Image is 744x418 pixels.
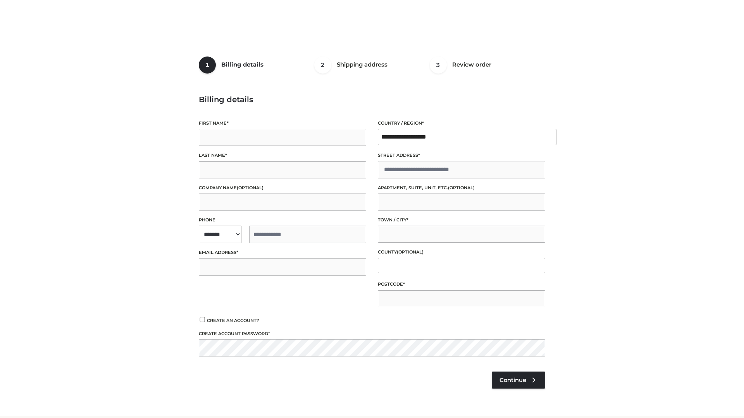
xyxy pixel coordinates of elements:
label: First name [199,120,366,127]
span: 3 [430,57,447,74]
span: (optional) [397,249,424,255]
label: Apartment, suite, unit, etc. [378,184,545,192]
span: Create an account? [207,318,259,323]
a: Continue [492,372,545,389]
label: Postcode [378,281,545,288]
label: Street address [378,152,545,159]
span: (optional) [237,185,263,190]
label: County [378,248,545,256]
label: Company name [199,184,366,192]
span: Billing details [221,61,263,68]
span: Review order [452,61,491,68]
span: 2 [314,57,331,74]
label: Country / Region [378,120,545,127]
label: Create account password [199,330,545,337]
span: 1 [199,57,216,74]
label: Phone [199,216,366,224]
label: Email address [199,249,366,256]
label: Last name [199,152,366,159]
span: Continue [499,377,526,384]
label: Town / City [378,216,545,224]
span: Shipping address [337,61,387,68]
input: Create an account? [199,317,206,322]
span: (optional) [448,185,475,190]
h3: Billing details [199,95,545,104]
